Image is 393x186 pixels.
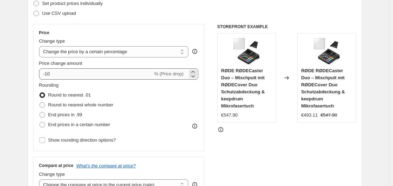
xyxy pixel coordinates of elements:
h3: Compare at price [39,163,74,168]
div: help [191,48,198,55]
span: % (Price drop) [154,71,183,76]
img: 61djOdFWNFL_80x.jpg [232,37,261,65]
span: Change type [39,38,65,44]
span: End prices in .99 [48,112,82,117]
span: Show rounding direction options? [48,137,116,143]
strike: €547.90 [320,112,337,119]
span: End prices in a certain number [48,122,110,127]
img: 61djOdFWNFL_80x.jpg [313,37,341,65]
span: Round to nearest whole number [48,102,113,107]
span: Rounding [39,82,59,88]
div: €547.90 [221,112,238,119]
span: Round to nearest .01 [48,92,91,98]
span: Change type [39,172,65,177]
button: What's the compare at price? [76,163,136,168]
span: RØDE RØDECaster Duo – Mischpult mit RØDECover Duo Schutzabdeckung & keepdrum Mikrofasertuch [221,68,265,108]
span: Price change amount [39,61,82,66]
input: -15 [39,68,153,80]
span: Use CSV upload [42,11,76,16]
span: RØDE RØDECaster Duo – Mischpult mit RØDECover Duo Schutzabdeckung & keepdrum Mikrofasertuch [301,68,345,108]
h3: Price [39,30,49,36]
div: €493.11 [301,112,318,119]
h6: STOREFRONT EXAMPLE [217,24,356,30]
span: Set product prices individually [42,1,103,6]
